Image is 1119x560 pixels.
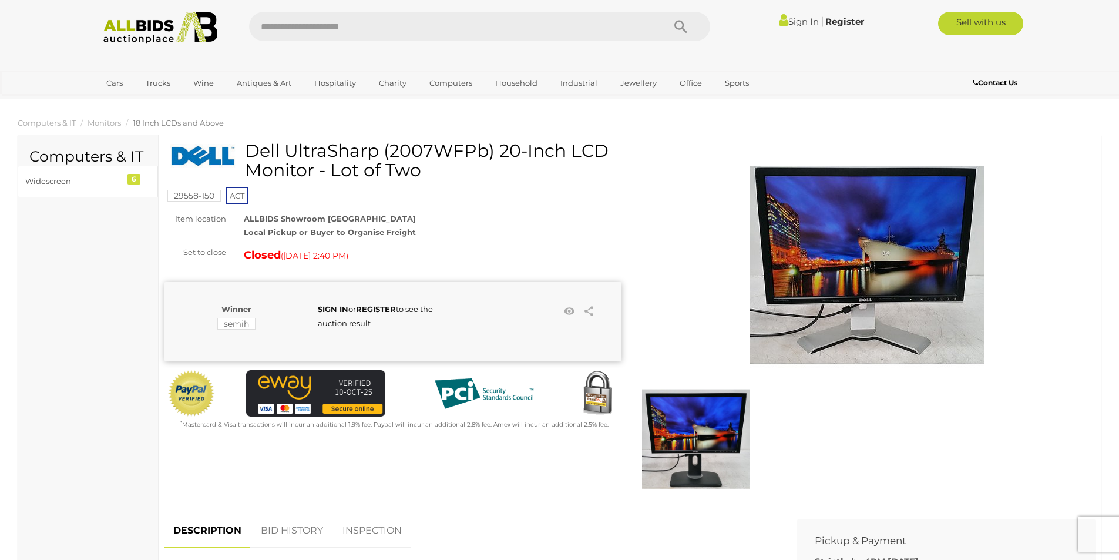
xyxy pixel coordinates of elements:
[651,12,710,41] button: Search
[226,187,248,204] span: ACT
[127,174,140,185] div: 6
[244,214,416,223] strong: ALLBIDS Showroom [GEOGRAPHIC_DATA]
[779,16,819,27] a: Sign In
[167,190,221,202] mark: 29558-150
[156,212,235,226] div: Item location
[318,304,348,314] a: SIGN IN
[18,118,76,128] a: Computers & IT
[246,370,385,417] img: eWAY Payment Gateway
[356,304,396,314] a: REGISTER
[318,304,433,327] span: or to see the auction result
[821,15,824,28] span: |
[815,535,1060,546] h2: Pickup & Payment
[164,514,250,548] a: DESCRIPTION
[672,73,710,93] a: Office
[29,149,146,165] h2: Computers & IT
[133,118,224,128] a: 18 Inch LCDs and Above
[180,421,609,428] small: Mastercard & Visa transactions will incur an additional 1.9% fee. Paypal will incur an additional...
[167,191,221,200] a: 29558-150
[973,78,1017,87] b: Contact Us
[252,514,332,548] a: BID HISTORY
[553,73,605,93] a: Industrial
[99,73,130,93] a: Cars
[138,73,178,93] a: Trucks
[642,385,750,493] img: Dell UltraSharp (2007WFPb) 20-Inch LCD Monitor - Lot of Two
[281,251,348,260] span: ( )
[613,73,664,93] a: Jewellery
[170,144,236,168] img: Dell UltraSharp (2007WFPb) 20-Inch LCD Monitor - Lot of Two
[186,73,221,93] a: Wine
[307,73,364,93] a: Hospitality
[717,73,757,93] a: Sports
[334,514,411,548] a: INSPECTION
[488,73,545,93] a: Household
[244,249,281,261] strong: Closed
[938,12,1023,35] a: Sell with us
[97,12,224,44] img: Allbids.com.au
[88,118,121,128] a: Monitors
[156,246,235,259] div: Set to close
[25,175,122,188] div: Widescreen
[229,73,299,93] a: Antiques & Art
[425,370,543,417] img: PCI DSS compliant
[574,370,621,417] img: Secured by Rapid SSL
[221,304,251,314] b: Winner
[170,141,619,180] h1: Dell UltraSharp (2007WFPb) 20-Inch LCD Monitor - Lot of Two
[18,166,158,197] a: Widescreen 6
[167,370,216,417] img: Official PayPal Seal
[825,16,864,27] a: Register
[99,93,197,112] a: [GEOGRAPHIC_DATA]
[244,227,416,237] strong: Local Pickup or Buyer to Organise Freight
[750,147,984,382] img: Dell UltraSharp (2007WFPb) 20-Inch LCD Monitor - Lot of Two
[371,73,414,93] a: Charity
[283,250,346,261] span: [DATE] 2:40 PM
[217,318,256,330] mark: semih
[422,73,480,93] a: Computers
[560,303,578,320] li: Watch this item
[973,76,1020,89] a: Contact Us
